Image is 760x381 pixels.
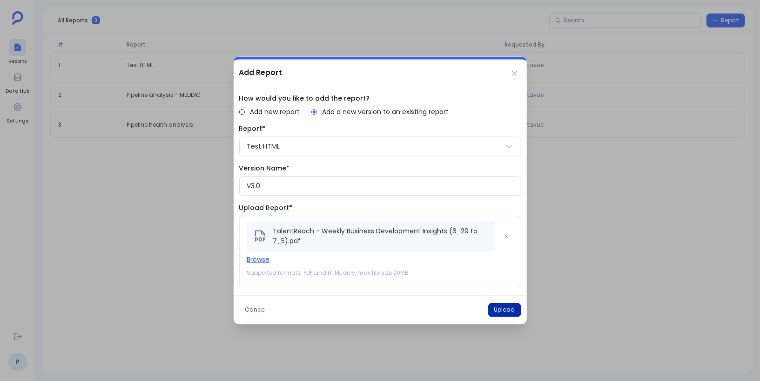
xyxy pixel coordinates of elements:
[247,182,513,191] input: Enter version name
[239,67,282,79] h2: Add Report
[247,255,270,265] button: Browse
[239,303,272,317] button: Cancel
[250,108,300,117] span: Add new report
[247,270,513,277] span: Supported formats: PDF and HTML only, max file size 20MB
[488,303,521,317] button: Upload
[239,124,521,134] span: Report*
[273,227,490,246] span: TalentReach - Weekly Business Development Insights (6_29 to 7_5).pdf
[247,142,280,151] span: Test HTML
[239,204,521,213] span: Upload Report*
[239,94,521,104] span: How would you like to add the report?
[239,137,521,156] button: Test HTML
[323,108,449,117] span: Add a new version to an existing report
[239,164,521,174] span: Version Name*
